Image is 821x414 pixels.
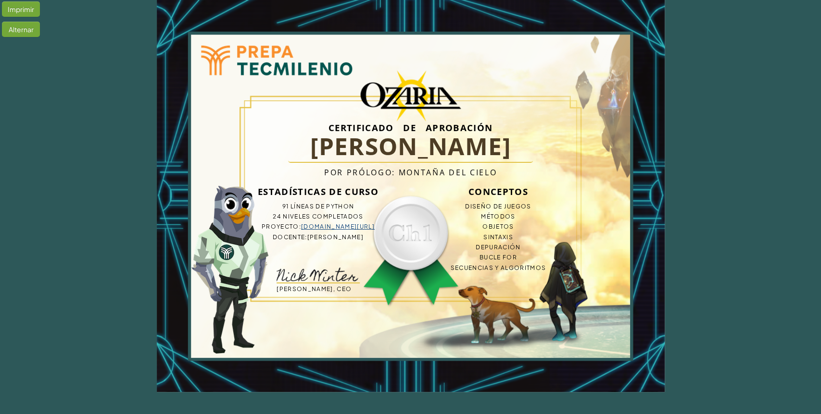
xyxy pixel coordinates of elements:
img: signature-nick.png [277,268,358,281]
span: Prólogo: Montaña del cielo [347,167,497,178]
h3: Conceptos [429,182,568,201]
li: Depuración [429,242,568,252]
span: Python [326,203,354,210]
span: niveles completados [283,213,363,220]
li: Métodos [429,211,568,221]
span: 91 [282,203,289,210]
span: Por [324,167,343,178]
span: 24 [273,213,281,220]
li: Secuencias y algoritmos [429,263,568,273]
li: Sintaxis [429,232,568,242]
span: : [305,233,307,241]
div: Imprimir [2,1,40,17]
img: tecmilenio-image-1.png [191,186,268,353]
h3: Certificado de Aprobación [249,124,572,131]
span: [PERSON_NAME] [307,233,364,241]
a: [DOMAIN_NAME][URL] [301,223,375,230]
span: Docente [273,233,305,241]
span: Proyecto [262,223,299,230]
li: Bucle For [429,252,568,262]
h1: [PERSON_NAME] [288,131,533,163]
h3: Estadísticas de Curso [249,182,388,201]
li: Objetos [429,221,568,231]
span: [PERSON_NAME], CEO [277,285,352,292]
span: líneas de [291,203,325,210]
span: : [299,223,301,230]
li: Diseño de juegos [429,201,568,211]
div: Alternar [2,22,40,37]
img: tecmilenio-logo.png [181,24,371,96]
